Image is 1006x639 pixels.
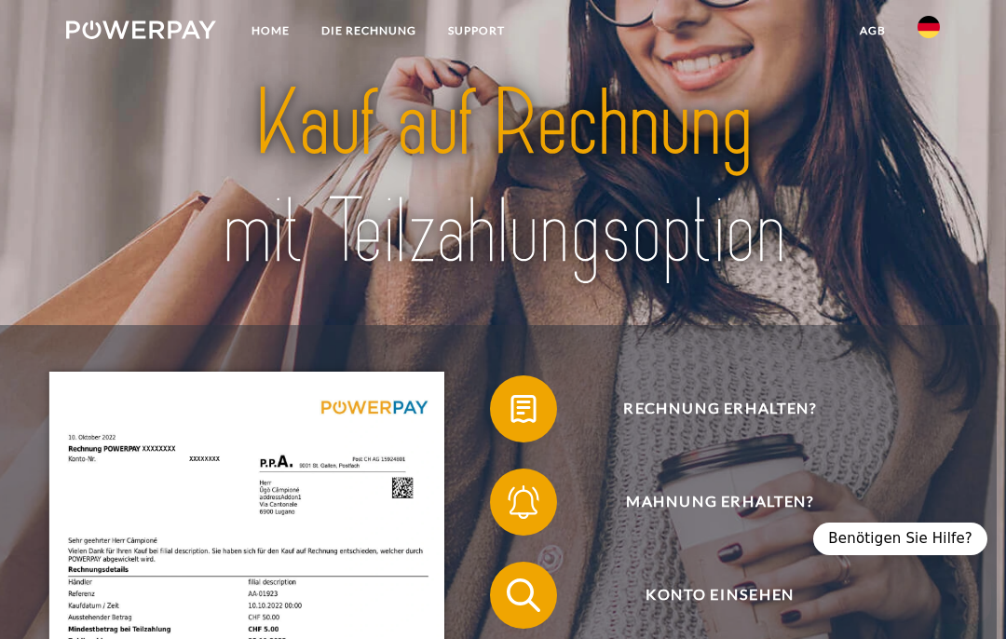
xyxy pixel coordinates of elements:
button: Mahnung erhalten? [490,469,926,536]
img: qb_search.svg [503,574,545,616]
div: Benötigen Sie Hilfe? [813,523,987,555]
a: Mahnung erhalten? [466,465,950,539]
button: Konto einsehen [490,562,926,629]
span: Konto einsehen [515,562,926,629]
button: Rechnung erhalten? [490,375,926,442]
a: DIE RECHNUNG [306,14,432,48]
span: Mahnung erhalten? [515,469,926,536]
a: agb [844,14,902,48]
iframe: Schaltfläche zum Öffnen des Messaging-Fensters [931,564,991,624]
a: SUPPORT [432,14,521,48]
a: Home [236,14,306,48]
a: Rechnung erhalten? [466,372,950,446]
img: qb_bell.svg [503,481,545,523]
img: logo-powerpay-white.svg [66,20,216,39]
img: de [918,16,940,38]
img: qb_bill.svg [503,387,545,429]
span: Rechnung erhalten? [515,375,926,442]
img: title-powerpay_de.svg [155,64,852,292]
a: Konto einsehen [466,558,950,632]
